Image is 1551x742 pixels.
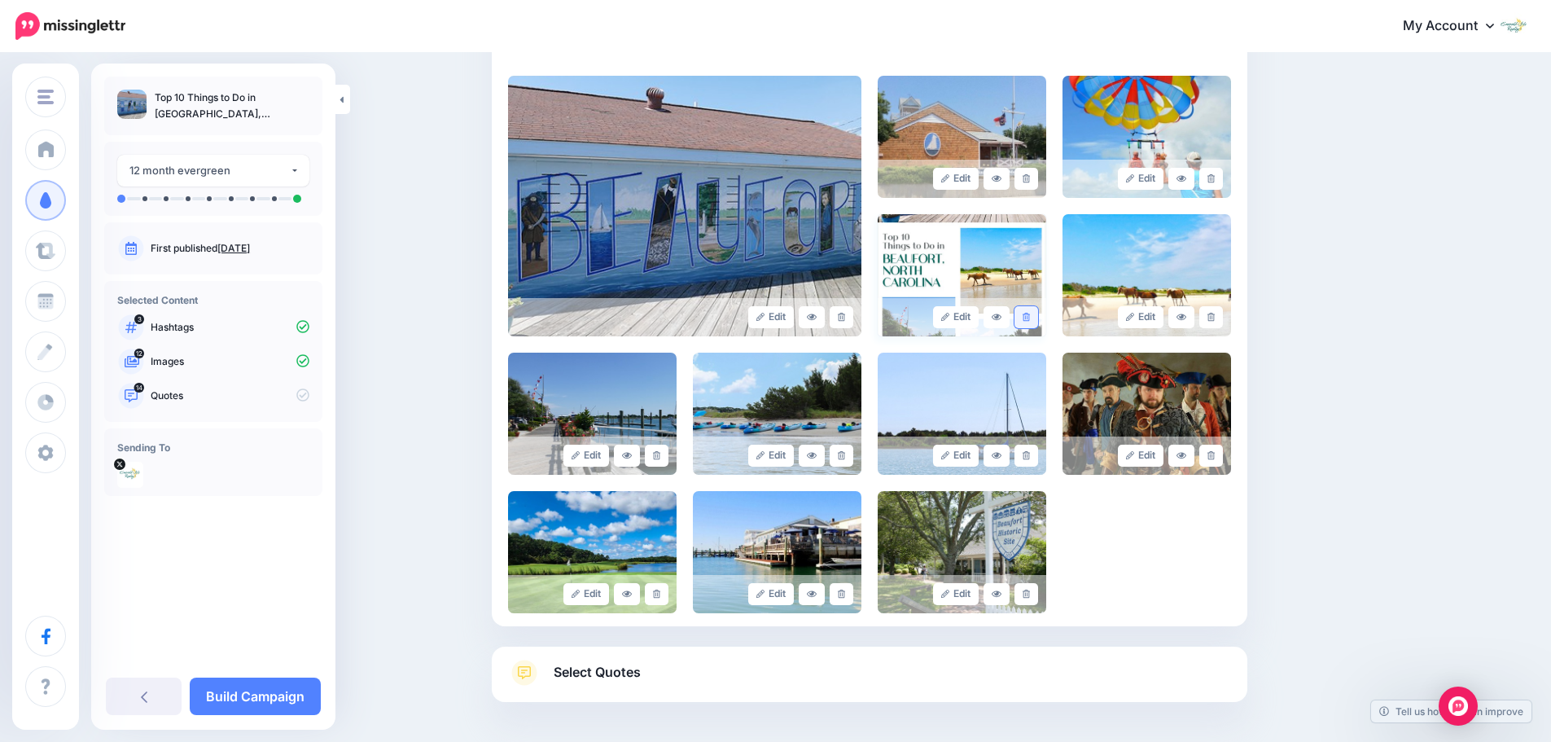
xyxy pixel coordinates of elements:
[134,383,145,393] span: 14
[1062,214,1231,336] img: 04cb3e4f6038fa5d00e7edb1a4c43b06_large.jpg
[508,76,861,336] img: d956b4ff76c7595aeb83f53298553baa_large.jpg
[134,314,144,324] span: 3
[748,583,795,605] a: Edit
[748,445,795,467] a: Edit
[217,242,250,254] a: [DATE]
[117,462,143,488] img: l5ef-sXV-2662.jpg
[134,349,144,358] span: 12
[1371,700,1531,722] a: Tell us how we can improve
[1118,306,1164,328] a: Edit
[117,441,309,454] h4: Sending To
[878,353,1046,475] img: 4ea2abf87f4d7f44fdeb3da82b7fb017_large.jpg
[878,491,1046,613] img: 9b126dd5d88aa52e7435b2e5b32c4d34_large.jpg
[878,214,1046,336] img: 46cbf840fb92ee3a34b1aeceaef29636_large.jpg
[563,445,610,467] a: Edit
[155,90,309,122] p: Top 10 Things to Do in [GEOGRAPHIC_DATA], [GEOGRAPHIC_DATA]
[117,90,147,119] img: d956b4ff76c7595aeb83f53298553baa_thumb.jpg
[151,320,309,335] p: Hashtags
[151,354,309,369] p: Images
[693,353,861,475] img: e4d19139e848ec16ff4bfcfadd900218_large.jpg
[1062,76,1231,198] img: 6ef7c7fc107cf6663faa5e747914acbc_large.jpg
[693,491,861,613] img: 65bc7b38863996ca66e395c4670a3962_large.jpg
[933,445,979,467] a: Edit
[878,76,1046,198] img: 4ebd0c2921a3bb4bd9e0a394a6328257_large.jpg
[37,90,54,104] img: menu.png
[151,241,309,256] p: First published
[1387,7,1527,46] a: My Account
[15,12,125,40] img: Missinglettr
[748,306,795,328] a: Edit
[117,155,309,187] button: 12 month evergreen
[508,491,677,613] img: 06f78272b413605edff20eb066508a21_large.jpg
[508,660,1231,702] a: Select Quotes
[508,353,677,475] img: 7268b2df41f74d2b3c34af50035eac47_large.jpg
[1062,353,1231,475] img: 93ffd163b4853fcd6b8129069fc559b7_large.jpg
[563,583,610,605] a: Edit
[933,583,979,605] a: Edit
[933,168,979,190] a: Edit
[933,306,979,328] a: Edit
[554,661,641,683] span: Select Quotes
[1118,445,1164,467] a: Edit
[1439,687,1478,726] div: Open Intercom Messenger
[151,389,309,403] p: Quotes
[1118,168,1164,190] a: Edit
[129,161,290,180] div: 12 month evergreen
[117,294,309,306] h4: Selected Content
